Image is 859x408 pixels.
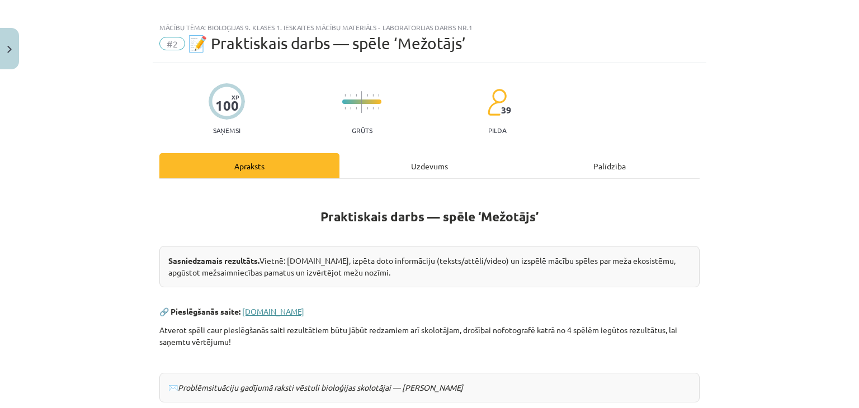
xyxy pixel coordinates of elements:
[242,306,304,316] a: [DOMAIN_NAME]
[520,153,700,178] div: Palīdzība
[501,105,511,115] span: 39
[7,46,12,53] img: icon-close-lesson-0947bae3869378f0d4975bcd49f059093ad1ed9edebbc8119c70593378902aed.svg
[168,255,259,265] strong: Sasniedzamais rezultāts.
[488,126,506,134] p: pilda
[188,34,466,53] span: 📝 Praktiskais darbs — spēle ‘Mežotājs’
[367,107,368,110] img: icon-short-line-57e1e144782c952c97e751825c79c345078a6d821885a25fce030b3d8c18986b.svg
[339,153,520,178] div: Uzdevums
[159,23,700,31] div: Mācību tēma: Bioloģijas 9. klases 1. ieskaites mācību materiāls - laboratorijas darbs nr.1
[350,107,351,110] img: icon-short-line-57e1e144782c952c97e751825c79c345078a6d821885a25fce030b3d8c18986b.svg
[159,246,700,287] div: Vietnē: [DOMAIN_NAME], izpēta doto informāciju (teksts/attēli/video) un izspēlē mācību spēles par...
[356,94,357,97] img: icon-short-line-57e1e144782c952c97e751825c79c345078a6d821885a25fce030b3d8c18986b.svg
[159,153,339,178] div: Apraksts
[320,208,539,225] strong: Praktiskais darbs — spēle ‘Mežotājs’
[350,94,351,97] img: icon-short-line-57e1e144782c952c97e751825c79c345078a6d821885a25fce030b3d8c18986b.svg
[215,98,239,113] div: 100
[159,37,185,50] span: #2
[378,94,379,97] img: icon-short-line-57e1e144782c952c97e751825c79c345078a6d821885a25fce030b3d8c18986b.svg
[372,107,374,110] img: icon-short-line-57e1e144782c952c97e751825c79c345078a6d821885a25fce030b3d8c18986b.svg
[367,94,368,97] img: icon-short-line-57e1e144782c952c97e751825c79c345078a6d821885a25fce030b3d8c18986b.svg
[232,94,239,100] span: XP
[352,126,372,134] p: Grūts
[159,306,240,316] strong: 🔗 Pieslēgšanās saite:
[159,324,700,348] p: Atverot spēli caur pieslēgšanās saiti rezultātiem būtu jābūt redzamiem arī skolotājam, drošībai n...
[372,94,374,97] img: icon-short-line-57e1e144782c952c97e751825c79c345078a6d821885a25fce030b3d8c18986b.svg
[361,91,362,113] img: icon-long-line-d9ea69661e0d244f92f715978eff75569469978d946b2353a9bb055b3ed8787d.svg
[209,126,245,134] p: Saņemsi
[344,94,346,97] img: icon-short-line-57e1e144782c952c97e751825c79c345078a6d821885a25fce030b3d8c18986b.svg
[378,107,379,110] img: icon-short-line-57e1e144782c952c97e751825c79c345078a6d821885a25fce030b3d8c18986b.svg
[178,382,463,392] em: Problēmsituāciju gadījumā raksti vēstuli bioloģijas skolotājai — [PERSON_NAME]
[487,88,507,116] img: students-c634bb4e5e11cddfef0936a35e636f08e4e9abd3cc4e673bd6f9a4125e45ecb1.svg
[344,107,346,110] img: icon-short-line-57e1e144782c952c97e751825c79c345078a6d821885a25fce030b3d8c18986b.svg
[159,373,700,402] div: ✉️
[356,107,357,110] img: icon-short-line-57e1e144782c952c97e751825c79c345078a6d821885a25fce030b3d8c18986b.svg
